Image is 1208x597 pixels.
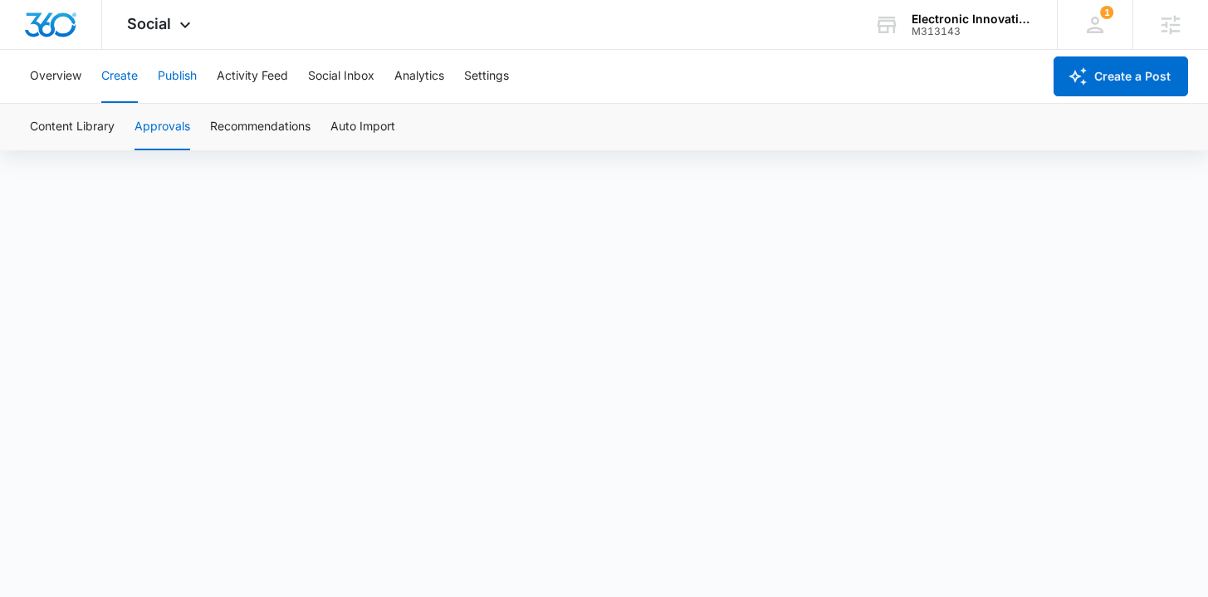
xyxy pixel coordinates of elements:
[134,104,190,150] button: Approvals
[1054,56,1188,96] button: Create a Post
[464,50,509,103] button: Settings
[101,50,138,103] button: Create
[158,50,197,103] button: Publish
[394,50,444,103] button: Analytics
[1100,6,1113,19] span: 1
[30,50,81,103] button: Overview
[912,12,1033,26] div: account name
[308,50,374,103] button: Social Inbox
[30,104,115,150] button: Content Library
[912,26,1033,37] div: account id
[330,104,395,150] button: Auto Import
[127,15,171,32] span: Social
[217,50,288,103] button: Activity Feed
[1100,6,1113,19] div: notifications count
[210,104,311,150] button: Recommendations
